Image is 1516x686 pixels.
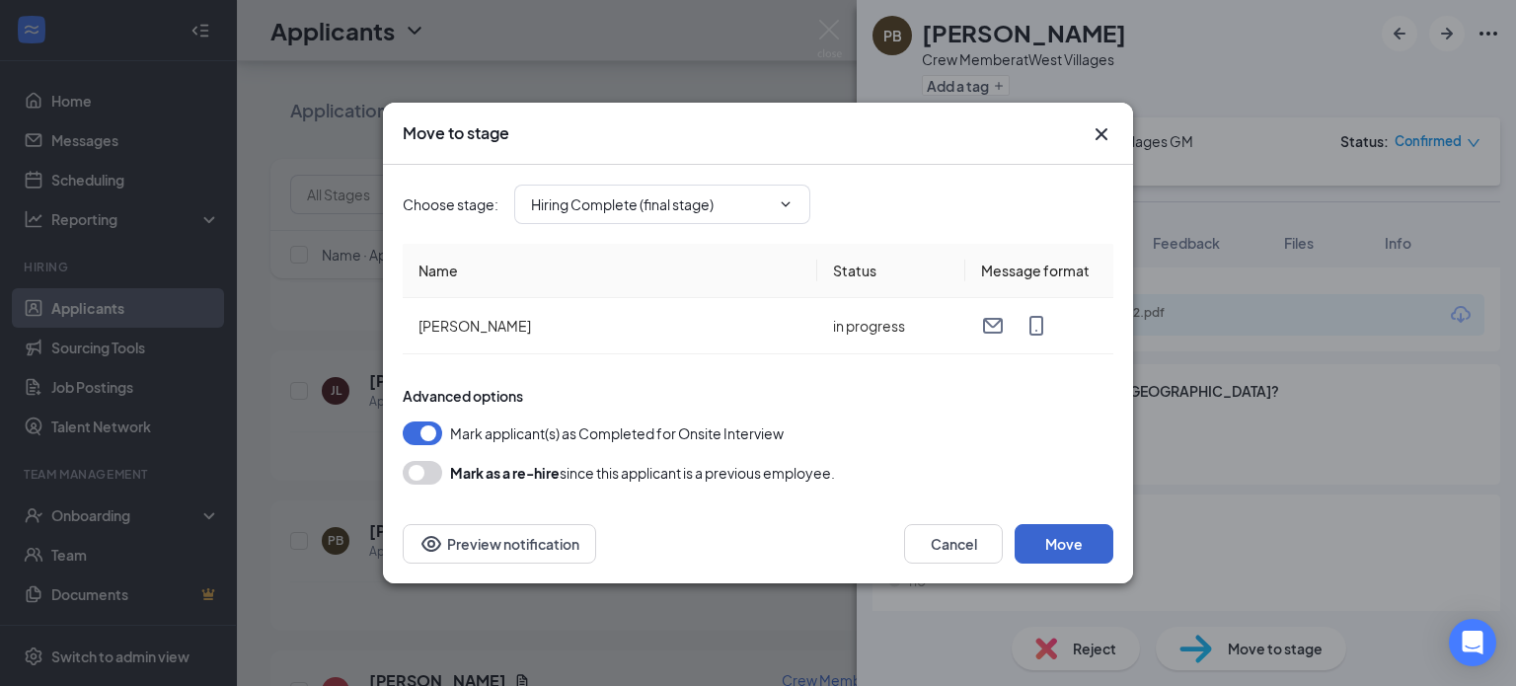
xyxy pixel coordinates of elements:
svg: ChevronDown [778,196,794,212]
svg: Cross [1090,122,1113,146]
svg: Email [981,314,1005,338]
button: Close [1090,122,1113,146]
button: Preview notificationEye [403,524,596,564]
th: Status [817,244,965,298]
h3: Move to stage [403,122,509,144]
th: Message format [965,244,1113,298]
button: Cancel [904,524,1003,564]
span: Choose stage : [403,193,498,215]
span: Mark applicant(s) as Completed for Onsite Interview [450,421,784,445]
span: [PERSON_NAME] [418,317,531,335]
td: in progress [817,298,965,354]
svg: Eye [419,532,443,556]
div: since this applicant is a previous employee. [450,461,835,485]
div: Advanced options [403,386,1113,406]
th: Name [403,244,817,298]
div: Open Intercom Messenger [1449,619,1496,666]
button: Move [1015,524,1113,564]
svg: MobileSms [1024,314,1048,338]
b: Mark as a re-hire [450,464,560,482]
